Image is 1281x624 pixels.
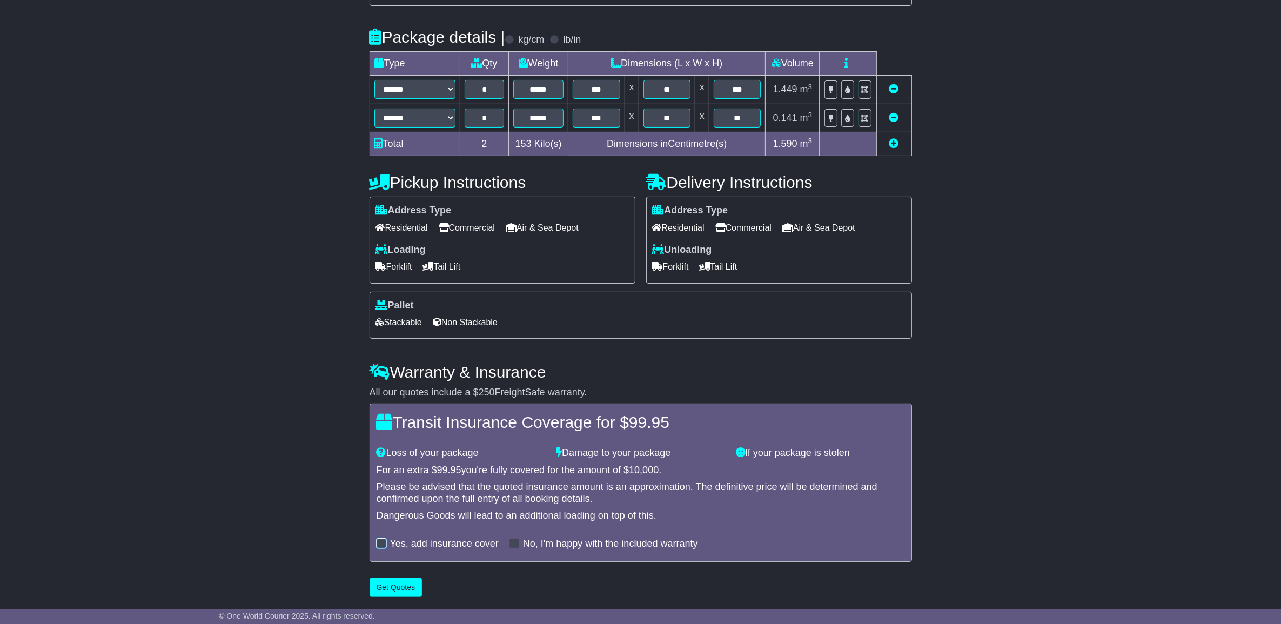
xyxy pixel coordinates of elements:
[523,538,698,550] label: No, I'm happy with the included warranty
[433,314,498,331] span: Non Stackable
[730,447,910,459] div: If your package is stolen
[652,205,728,217] label: Address Type
[766,52,820,76] td: Volume
[773,138,797,149] span: 1.590
[370,52,460,76] td: Type
[506,219,579,236] span: Air & Sea Depot
[652,219,705,236] span: Residential
[568,52,766,76] td: Dimensions (L x W x H)
[625,76,639,104] td: x
[695,76,709,104] td: x
[629,465,659,475] span: 10,000
[370,578,422,597] button: Get Quotes
[800,112,813,123] span: m
[800,84,813,95] span: m
[377,465,905,477] div: For an extra $ you're fully covered for the amount of $ .
[509,132,568,156] td: Kilo(s)
[695,104,709,132] td: x
[460,52,509,76] td: Qty
[375,258,412,275] span: Forklift
[782,219,855,236] span: Air & Sea Depot
[390,538,499,550] label: Yes, add insurance cover
[370,363,912,381] h4: Warranty & Insurance
[377,481,905,505] div: Please be advised that the quoted insurance amount is an approximation. The definitive price will...
[652,244,712,256] label: Unloading
[460,132,509,156] td: 2
[773,84,797,95] span: 1.449
[370,387,912,399] div: All our quotes include a $ FreightSafe warranty.
[551,447,730,459] div: Damage to your package
[375,219,428,236] span: Residential
[808,83,813,91] sup: 3
[808,111,813,119] sup: 3
[889,138,899,149] a: Add new item
[375,314,422,331] span: Stackable
[889,84,899,95] a: Remove this item
[652,258,689,275] span: Forklift
[377,510,905,522] div: Dangerous Goods will lead to an additional loading on top of this.
[700,258,737,275] span: Tail Lift
[515,138,532,149] span: 153
[518,34,544,46] label: kg/cm
[375,244,426,256] label: Loading
[479,387,495,398] span: 250
[377,413,905,431] h4: Transit Insurance Coverage for $
[568,132,766,156] td: Dimensions in Centimetre(s)
[375,205,452,217] label: Address Type
[625,104,639,132] td: x
[509,52,568,76] td: Weight
[646,173,912,191] h4: Delivery Instructions
[715,219,772,236] span: Commercial
[370,28,505,46] h4: Package details |
[629,413,669,431] span: 99.95
[219,612,375,620] span: © One World Courier 2025. All rights reserved.
[808,137,813,145] sup: 3
[889,112,899,123] a: Remove this item
[370,132,460,156] td: Total
[423,258,461,275] span: Tail Lift
[370,173,635,191] h4: Pickup Instructions
[773,112,797,123] span: 0.141
[439,219,495,236] span: Commercial
[375,300,414,312] label: Pallet
[437,465,461,475] span: 99.95
[800,138,813,149] span: m
[371,447,551,459] div: Loss of your package
[563,34,581,46] label: lb/in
